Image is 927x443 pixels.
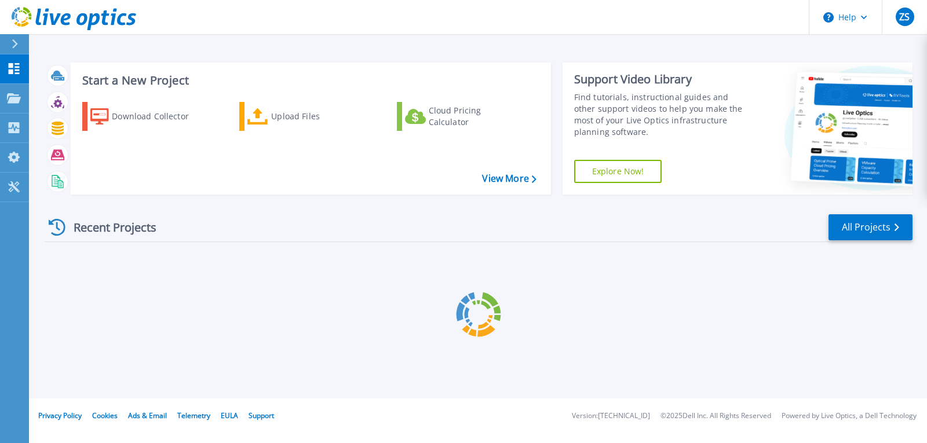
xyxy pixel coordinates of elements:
a: Ads & Email [128,411,167,420]
div: Cloud Pricing Calculator [429,105,521,128]
h3: Start a New Project [82,74,536,87]
div: Find tutorials, instructional guides and other support videos to help you make the most of your L... [574,91,750,138]
div: Recent Projects [45,213,172,241]
a: Cookies [92,411,118,420]
li: Powered by Live Optics, a Dell Technology [782,412,917,420]
div: Upload Files [271,105,364,128]
a: View More [482,173,536,184]
div: Download Collector [112,105,205,128]
a: Telemetry [177,411,210,420]
a: Support [249,411,274,420]
a: EULA [221,411,238,420]
li: © 2025 Dell Inc. All Rights Reserved [660,412,771,420]
a: Cloud Pricing Calculator [397,102,526,131]
a: Privacy Policy [38,411,82,420]
div: Support Video Library [574,72,750,87]
a: Download Collector [82,102,211,131]
a: All Projects [829,214,913,240]
a: Upload Files [239,102,368,131]
a: Explore Now! [574,160,662,183]
li: Version: [TECHNICAL_ID] [572,412,650,420]
span: ZS [899,12,910,21]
